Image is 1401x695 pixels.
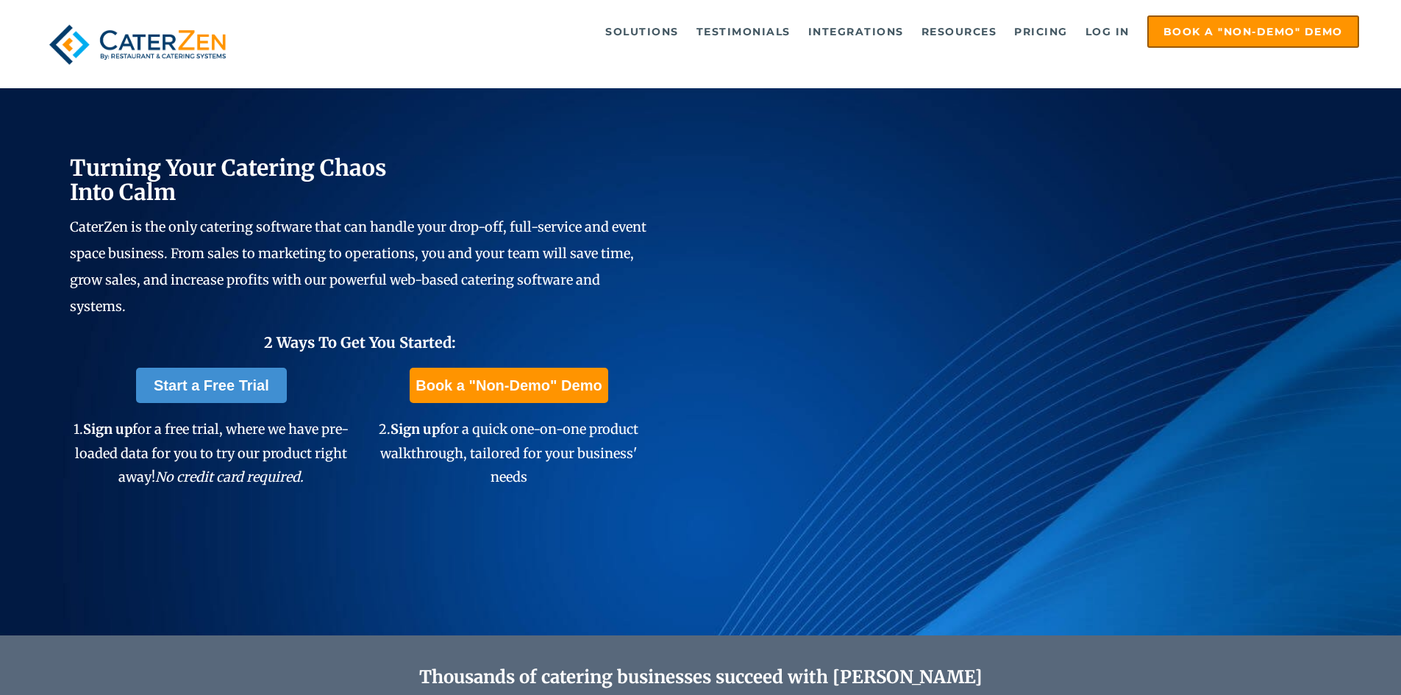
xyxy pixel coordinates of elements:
span: CaterZen is the only catering software that can handle your drop-off, full-service and event spac... [70,218,646,315]
span: 1. for a free trial, where we have pre-loaded data for you to try our product right away! [74,421,349,485]
span: 2. for a quick one-on-one product walkthrough, tailored for your business' needs [379,421,638,485]
a: Pricing [1007,17,1075,46]
a: Start a Free Trial [136,368,287,403]
h2: Thousands of catering businesses succeed with [PERSON_NAME] [140,667,1261,688]
iframe: Help widget launcher [1270,638,1385,679]
div: Navigation Menu [267,15,1359,48]
em: No credit card required. [155,468,304,485]
img: caterzen [42,15,233,74]
a: Resources [914,17,1005,46]
a: Book a "Non-Demo" Demo [1147,15,1359,48]
a: Log in [1078,17,1137,46]
a: Book a "Non-Demo" Demo [410,368,607,403]
span: Sign up [83,421,132,438]
span: Turning Your Catering Chaos Into Calm [70,154,387,206]
span: 2 Ways To Get You Started: [264,333,456,352]
span: Sign up [391,421,440,438]
a: Solutions [598,17,686,46]
a: Testimonials [689,17,798,46]
a: Integrations [801,17,911,46]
